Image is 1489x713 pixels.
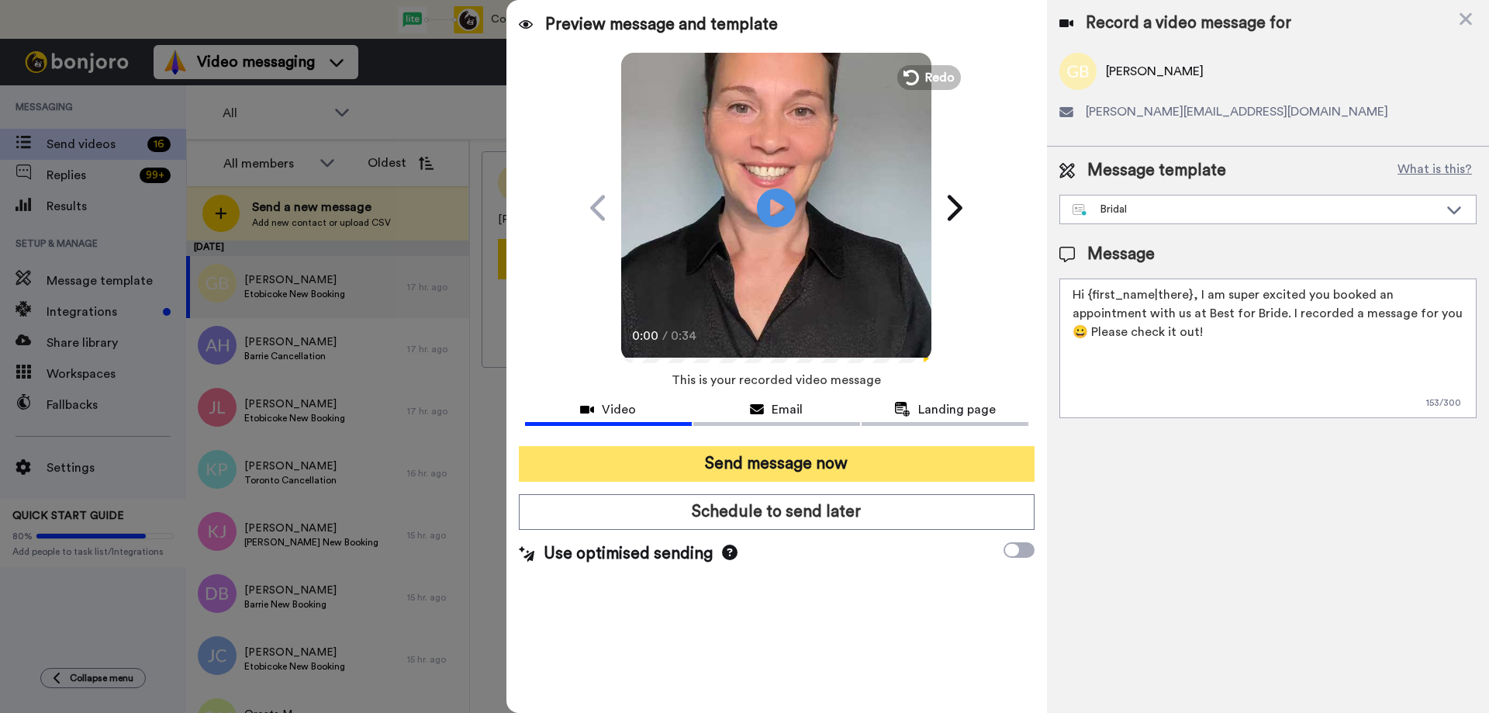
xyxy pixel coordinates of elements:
[1087,243,1155,266] span: Message
[602,400,636,419] span: Video
[1059,279,1477,418] textarea: Hi {first_name|there}, I am super excited you booked an appointment with us at Best for Bride. I ...
[544,542,713,566] span: Use optimised sending
[519,446,1035,482] button: Send message now
[1393,159,1477,182] button: What is this?
[662,327,668,345] span: /
[1087,159,1226,182] span: Message template
[918,400,996,419] span: Landing page
[632,327,659,345] span: 0:00
[1073,204,1087,216] img: nextgen-template.svg
[1073,202,1439,217] div: Bridal
[772,400,803,419] span: Email
[519,494,1035,530] button: Schedule to send later
[672,363,881,397] span: This is your recorded video message
[671,327,698,345] span: 0:34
